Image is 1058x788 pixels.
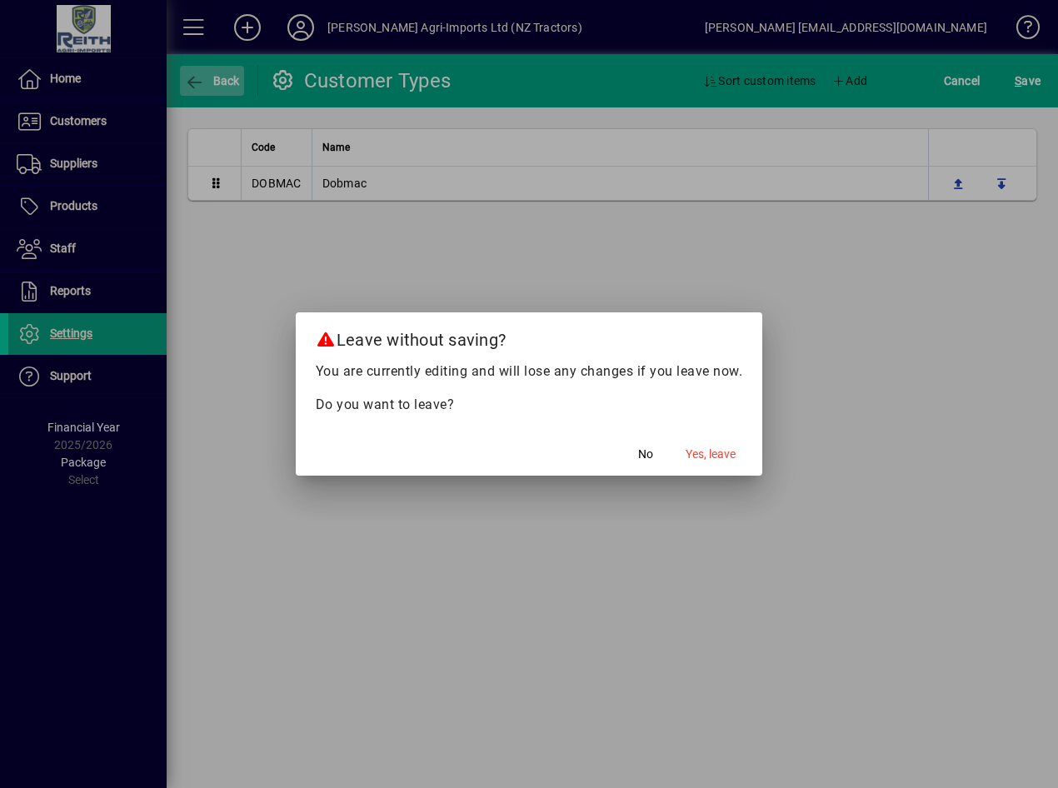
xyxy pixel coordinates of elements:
[316,395,743,415] p: Do you want to leave?
[296,312,763,361] h2: Leave without saving?
[686,446,736,463] span: Yes, leave
[619,439,672,469] button: No
[679,439,742,469] button: Yes, leave
[316,362,743,382] p: You are currently editing and will lose any changes if you leave now.
[638,446,653,463] span: No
